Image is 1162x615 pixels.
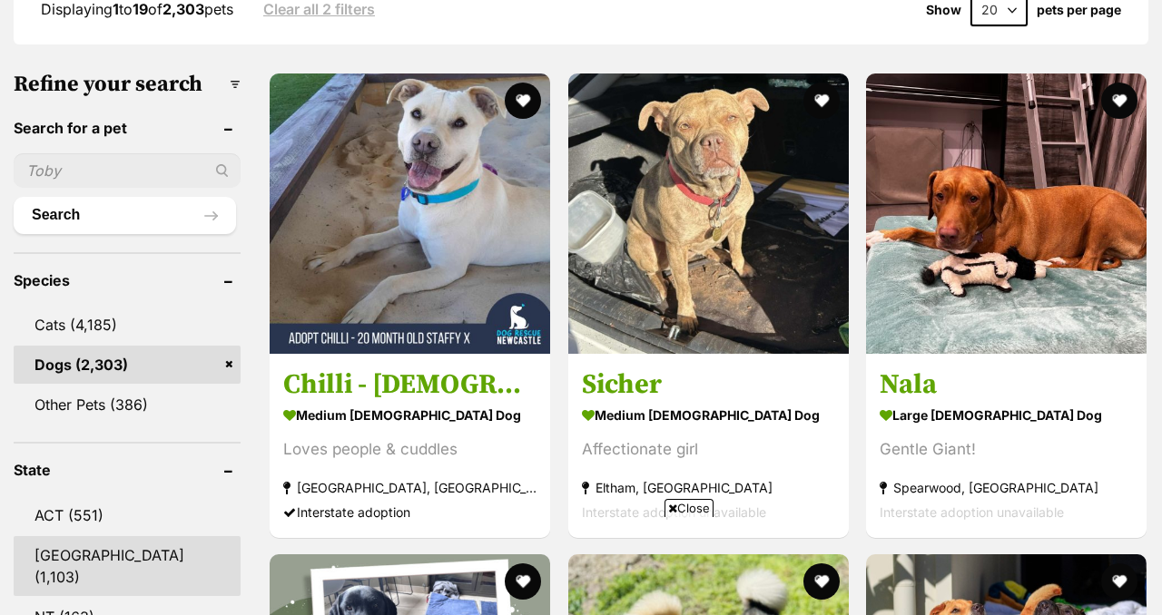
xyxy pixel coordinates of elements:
a: Dogs (2,303) [14,346,241,384]
a: [GEOGRAPHIC_DATA] (1,103) [14,536,241,596]
button: favourite [803,83,840,119]
strong: [GEOGRAPHIC_DATA], [GEOGRAPHIC_DATA] [283,474,537,499]
header: State [14,462,241,478]
label: pets per page [1037,3,1121,17]
span: Interstate adoption unavailable [582,503,766,519]
strong: medium [DEMOGRAPHIC_DATA] Dog [283,401,537,427]
button: favourite [506,83,542,119]
button: Search [14,197,236,233]
img: Sicher - Staffordshire Bull Terrier Dog [568,73,849,354]
div: Interstate adoption [283,499,537,523]
span: Interstate adoption unavailable [880,503,1064,519]
a: Clear all 2 filters [263,1,375,17]
a: Cats (4,185) [14,306,241,344]
a: Other Pets (386) [14,386,241,424]
iframe: Advertisement [251,524,911,606]
h3: Chilli - [DEMOGRAPHIC_DATA] Staffy X [283,366,537,401]
strong: Spearwood, [GEOGRAPHIC_DATA] [880,474,1133,499]
input: Toby [14,153,241,188]
a: Sicher medium [DEMOGRAPHIC_DATA] Dog Affectionate girl Eltham, [GEOGRAPHIC_DATA] Interstate adopt... [568,353,849,537]
h3: Sicher [582,366,835,401]
button: favourite [1101,83,1137,119]
strong: medium [DEMOGRAPHIC_DATA] Dog [582,401,835,427]
img: Chilli - 20 Month Old Staffy X - American Staffordshire Terrier Dog [270,73,550,354]
img: Nala - Rhodesian Ridgeback x Mixed breed Dog [866,73,1147,354]
header: Species [14,272,241,288]
button: favourite [1101,563,1137,600]
header: Search for a pet [14,120,241,136]
div: Affectionate girl [582,436,835,461]
a: ACT (551) [14,496,241,534]
h3: Nala [880,366,1133,401]
strong: Eltham, [GEOGRAPHIC_DATA] [582,474,835,499]
h3: Refine your search [14,72,241,97]
a: Chilli - [DEMOGRAPHIC_DATA] Staffy X medium [DEMOGRAPHIC_DATA] Dog Loves people & cuddles [GEOGRA... [270,353,550,537]
a: Nala large [DEMOGRAPHIC_DATA] Dog Gentle Giant! Spearwood, [GEOGRAPHIC_DATA] Interstate adoption ... [866,353,1147,537]
div: Gentle Giant! [880,436,1133,461]
div: Loves people & cuddles [283,436,537,461]
span: Close [665,499,714,517]
span: Show [926,3,961,17]
strong: large [DEMOGRAPHIC_DATA] Dog [880,401,1133,427]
